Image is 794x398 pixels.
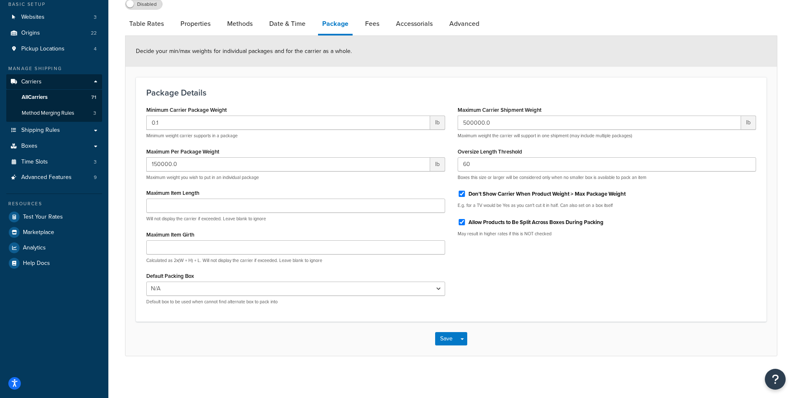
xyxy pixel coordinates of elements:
li: Websites [6,10,102,25]
span: Pickup Locations [21,45,65,53]
a: Carriers [6,74,102,90]
span: Marketplace [23,229,54,236]
div: Resources [6,200,102,207]
a: Time Slots3 [6,154,102,170]
a: AllCarriers71 [6,90,102,105]
p: Will not display the carrier if exceeded. Leave blank to ignore [146,216,445,222]
span: Shipping Rules [21,127,60,134]
p: Maximum weight you wish to put in an individual package [146,174,445,181]
div: Manage Shipping [6,65,102,72]
span: Analytics [23,244,46,252]
li: Time Slots [6,154,102,170]
span: Origins [21,30,40,37]
span: lb [741,116,756,130]
p: Minimum weight carrier supports in a package [146,133,445,139]
span: Time Slots [21,159,48,166]
span: All Carriers [22,94,48,101]
span: 9 [94,174,97,181]
label: Maximum Item Girth [146,232,194,238]
p: Default box to be used when cannot find alternate box to pack into [146,299,445,305]
span: Help Docs [23,260,50,267]
a: Properties [176,14,215,34]
p: Boxes this size or larger will be considered only when no smaller box is available to pack an item [458,174,756,181]
label: Oversize Length Threshold [458,149,522,155]
span: Carriers [21,78,42,86]
span: Test Your Rates [23,214,63,221]
span: 3 [94,14,97,21]
a: Marketplace [6,225,102,240]
a: Package [318,14,353,35]
p: Calculated as 2x(W + H) + L. Will not display the carrier if exceeded. Leave blank to ignore [146,257,445,264]
li: Advanced Features [6,170,102,185]
li: Carriers [6,74,102,122]
p: May result in higher rates if this is NOT checked [458,231,756,237]
span: Websites [21,14,45,21]
span: 22 [91,30,97,37]
a: Fees [361,14,383,34]
a: Advanced [445,14,483,34]
a: Origins22 [6,25,102,41]
label: Default Packing Box [146,273,194,279]
label: Don't Show Carrier When Product Weight > Max Package Weight [468,190,626,198]
a: Help Docs [6,256,102,271]
a: Pickup Locations4 [6,41,102,57]
li: Pickup Locations [6,41,102,57]
p: E.g. for a TV would be Yes as you can't cut it in half. Can also set on a box itself [458,202,756,209]
label: Allow Products to Be Split Across Boxes During Packing [468,219,604,226]
a: Date & Time [265,14,310,34]
button: Open Resource Center [765,369,786,390]
label: Maximum Item Length [146,190,199,196]
label: Maximum Carrier Shipment Weight [458,107,541,113]
a: Websites3 [6,10,102,25]
a: Test Your Rates [6,209,102,224]
a: Accessorials [392,14,437,34]
span: lb [430,116,445,130]
a: Analytics [6,240,102,255]
span: 3 [94,159,97,166]
li: Origins [6,25,102,41]
a: Shipping Rules [6,123,102,138]
label: Minimum Carrier Package Weight [146,107,227,113]
span: Method Merging Rules [22,110,74,117]
span: Decide your min/max weights for individual packages and for the carrier as a whole. [136,47,352,55]
a: Boxes [6,139,102,154]
p: Maximum weight the carrier will support in one shipment (may include multiple packages) [458,133,756,139]
span: lb [430,157,445,171]
div: Basic Setup [6,1,102,8]
a: Method Merging Rules3 [6,106,102,121]
button: Save [435,332,458,345]
a: Methods [223,14,257,34]
li: Method Merging Rules [6,106,102,121]
h3: Package Details [146,88,756,97]
span: 3 [93,110,96,117]
label: Maximum Per Package Weight [146,149,219,155]
span: 71 [91,94,96,101]
a: Table Rates [125,14,168,34]
span: Advanced Features [21,174,72,181]
span: 4 [94,45,97,53]
span: Boxes [21,143,38,150]
a: Advanced Features9 [6,170,102,185]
